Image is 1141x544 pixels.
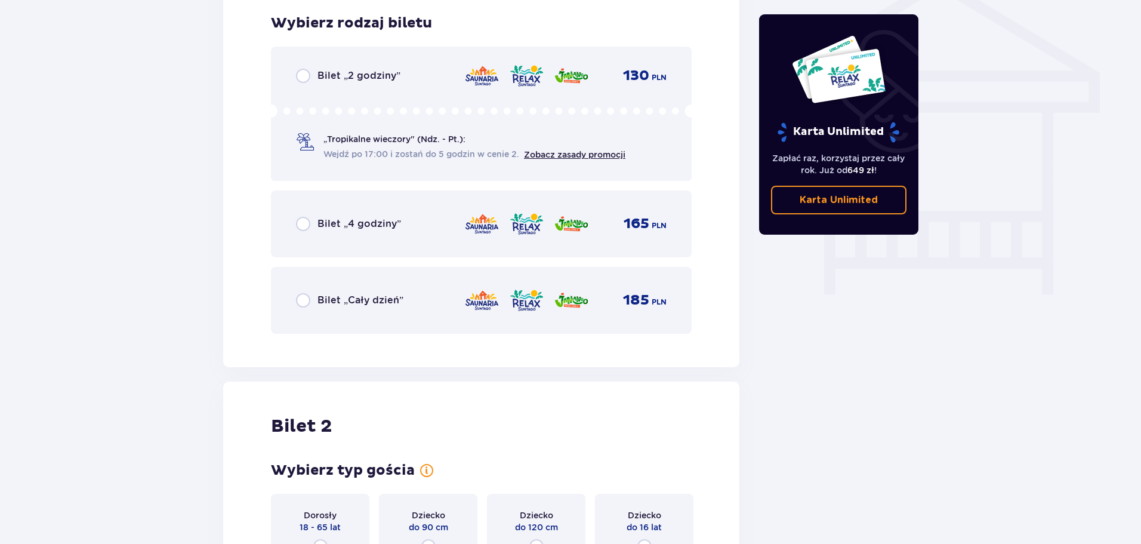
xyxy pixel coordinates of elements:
span: 649 zł [847,165,874,175]
span: do 120 cm [515,521,558,533]
img: Jamango [554,63,589,88]
span: Dziecko [628,509,661,521]
img: Dwie karty całoroczne do Suntago z napisem 'UNLIMITED RELAX', na białym tle z tropikalnymi liśćmi... [791,35,886,104]
span: PLN [652,72,667,83]
span: PLN [652,297,667,308]
p: Karta Unlimited [776,122,901,143]
img: Saunaria [464,211,499,236]
span: Dorosły [304,509,337,521]
h3: Wybierz rodzaj biletu [271,14,432,32]
span: 18 - 65 lat [300,521,341,533]
p: Zapłać raz, korzystaj przez cały rok. Już od ! [771,152,907,176]
h2: Bilet 2 [271,415,332,438]
span: Bilet „4 godziny” [317,217,401,230]
span: 165 [624,215,649,233]
span: Wejdź po 17:00 i zostań do 5 godzin w cenie 2. [323,148,519,160]
img: Jamango [554,288,589,313]
img: Relax [509,63,544,88]
span: 130 [623,67,649,85]
span: do 16 lat [627,521,662,533]
span: Dziecko [520,509,553,521]
span: „Tropikalne wieczory" (Ndz. - Pt.): [323,133,465,145]
span: Bilet „2 godziny” [317,69,400,82]
span: PLN [652,220,667,231]
span: 185 [623,291,649,309]
span: Bilet „Cały dzień” [317,294,403,307]
img: Relax [509,288,544,313]
h3: Wybierz typ gościa [271,462,415,480]
img: Jamango [554,211,589,236]
img: Relax [509,211,544,236]
img: Saunaria [464,63,499,88]
p: Karta Unlimited [800,193,878,207]
span: Dziecko [412,509,445,521]
span: do 90 cm [409,521,448,533]
a: Karta Unlimited [771,186,907,214]
a: Zobacz zasady promocji [524,150,625,159]
img: Saunaria [464,288,499,313]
